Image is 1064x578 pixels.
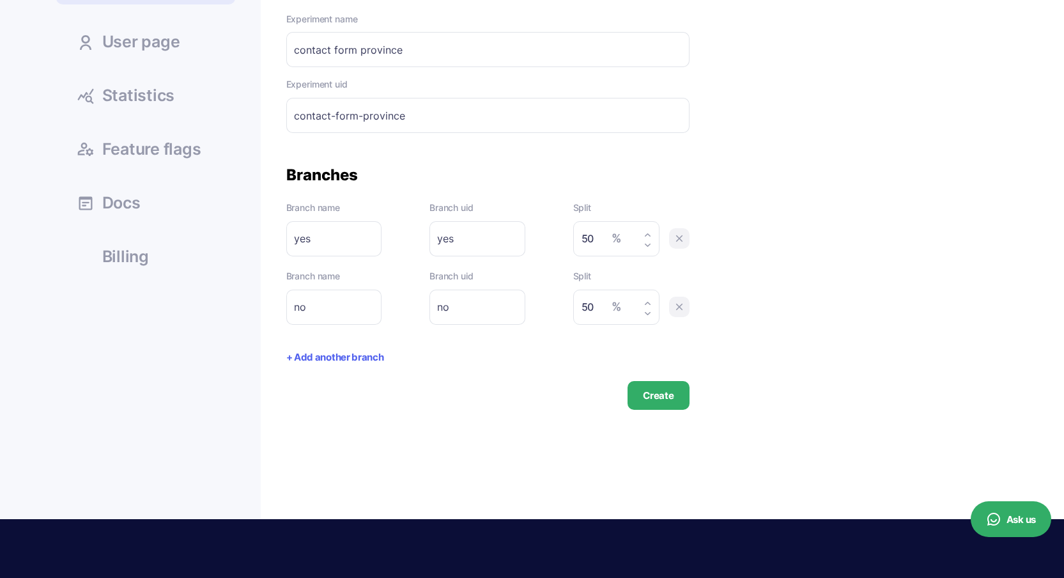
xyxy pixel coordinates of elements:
[573,269,659,283] label: Split
[429,221,525,256] input: Branch uid
[56,238,235,273] a: Billing
[286,201,382,215] label: Branch name
[102,141,201,157] span: Feature flags
[56,131,235,166] a: Feature flags
[429,269,525,283] label: Branch uid
[102,249,149,265] span: Billing
[628,381,689,410] button: Create
[971,501,1051,537] button: Ask us
[286,32,690,67] input: Button color test
[429,201,525,215] label: Branch uid
[429,290,525,325] input: Branch uid
[102,195,141,211] span: Docs
[612,233,621,244] span: %
[286,98,690,133] input: Button
[286,165,690,185] div: Branches
[286,12,690,26] label: Experiment name
[56,24,235,58] a: User page
[56,185,235,219] a: Docs
[102,34,180,50] span: User page
[286,77,690,91] label: Experiment uid
[286,290,382,325] input: Branch name
[286,269,382,283] label: Branch name
[612,301,621,313] span: %
[102,88,175,104] span: Statistics
[286,221,382,256] input: Branch name
[56,77,235,112] a: Statistics
[286,350,384,365] button: + Add another branch
[573,201,659,215] label: Split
